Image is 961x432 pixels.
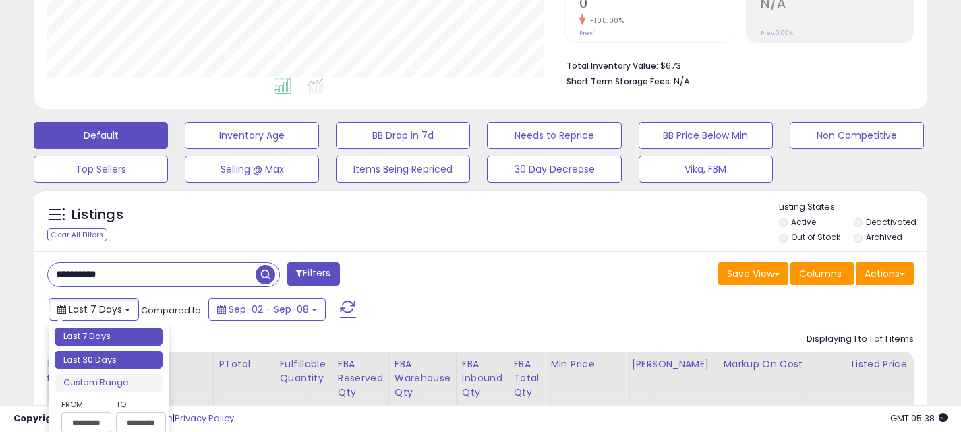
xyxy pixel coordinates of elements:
label: To [116,398,156,411]
span: N/A [674,75,690,88]
div: Clear All Filters [47,228,107,241]
button: Selling @ Max [185,156,319,183]
div: [PERSON_NAME] [631,357,711,371]
small: -100.00% [585,16,624,26]
button: Non Competitive [790,122,924,149]
button: Default [34,122,168,149]
span: Columns [799,267,842,280]
div: FBA Warehouse Qty [395,357,450,400]
button: Filters [287,262,339,286]
div: Markup on Cost [723,357,840,371]
li: $673 [566,57,904,73]
label: Active [791,216,816,228]
button: 30 Day Decrease [487,156,621,183]
button: Top Sellers [34,156,168,183]
small: Prev: 0.00% [761,29,793,37]
b: Total Inventory Value: [566,60,658,71]
div: FBA Total Qty [513,357,539,400]
label: Deactivated [866,216,916,228]
button: Actions [856,262,914,285]
button: Vika, FBM [639,156,773,183]
span: Compared to: [141,304,203,317]
button: Sep-02 - Sep-08 [208,298,326,321]
a: Privacy Policy [175,412,234,425]
div: seller snap | | [13,412,234,425]
button: Inventory Age [185,122,319,149]
button: Needs to Reprice [487,122,621,149]
span: 2025-09-16 05:38 GMT [890,412,948,425]
small: Prev: 1 [579,29,596,37]
strong: Copyright [13,412,63,425]
button: BB Drop in 7d [336,122,470,149]
span: Sep-02 - Sep-08 [229,303,309,316]
label: Out of Stock [791,231,840,243]
div: FBA Reserved Qty [338,357,383,400]
button: Save View [718,262,788,285]
li: Custom Range [55,374,163,392]
button: Last 7 Days [49,298,139,321]
div: FBA inbound Qty [462,357,502,400]
p: Listing States: [779,201,927,214]
label: Archived [866,231,902,243]
label: From [61,398,109,411]
th: CSV column name: cust_attr_1_PTotal [213,352,274,405]
b: Short Term Storage Fees: [566,75,672,87]
div: Fulfillable Quantity [280,357,326,385]
div: Displaying 1 to 1 of 1 items [807,333,914,346]
h5: Listings [71,206,123,224]
li: Last 30 Days [55,351,163,369]
span: Last 7 Days [69,303,122,316]
div: Amazon Fees [91,357,208,371]
button: Columns [790,262,854,285]
div: Min Price [550,357,620,371]
button: Items Being Repriced [336,156,470,183]
li: Last 7 Days [55,328,163,346]
div: PTotal [219,357,268,371]
th: The percentage added to the cost of goods (COGS) that forms the calculator for Min & Max prices. [718,352,846,405]
button: BB Price Below Min [639,122,773,149]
